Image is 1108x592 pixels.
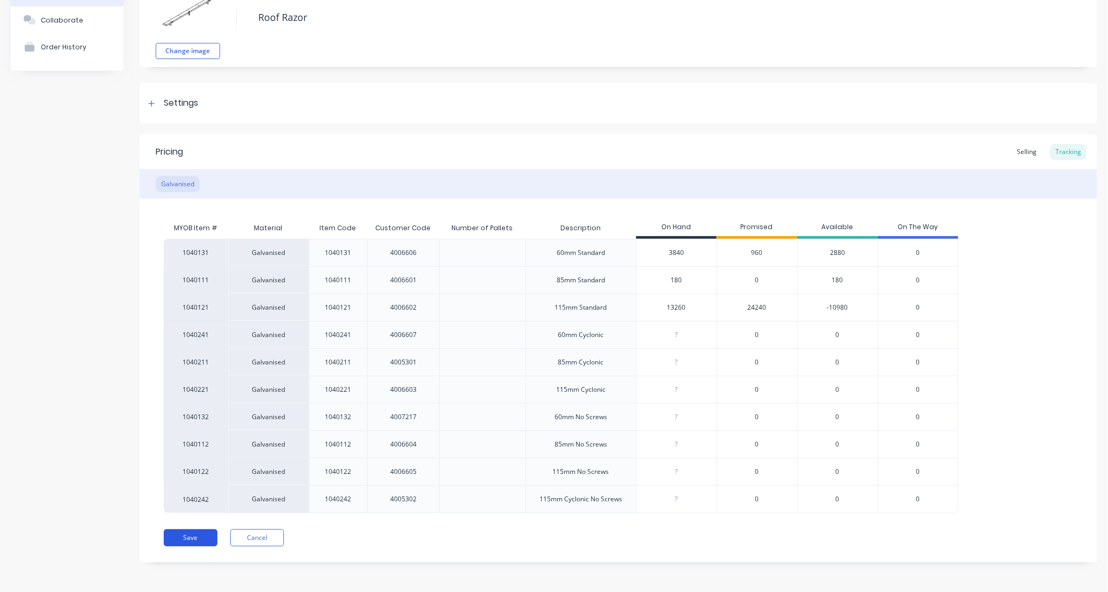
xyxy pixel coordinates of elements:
div: 1040211 [164,348,228,376]
div: Galvanised [228,239,309,266]
div: 0 [797,376,878,403]
div: ? [637,376,717,403]
div: 115mm Cyclonic No Screws [540,494,622,504]
div: 4005301 [390,357,417,367]
div: 2880 [797,239,878,266]
div: ? [637,321,717,348]
div: 85mm No Screws [555,440,607,449]
div: ? [637,486,717,513]
div: 1040242 [325,494,351,504]
div: 4005302 [390,494,417,504]
textarea: Roof Razor [253,5,993,30]
div: 115mm Standard [555,303,607,312]
div: 85mm Cyclonic [558,357,604,367]
div: 0 [797,348,878,376]
div: Galvanised [228,321,309,348]
div: 1040242 [164,485,228,513]
span: 0 [755,494,759,504]
div: 1040112 [325,440,351,449]
div: Collaborate [41,16,83,24]
span: 0 [916,412,920,422]
div: 4006605 [390,467,417,477]
div: Galvanised [228,458,309,485]
div: 85mm Standard [557,275,605,285]
div: 3840 [637,239,717,266]
div: -10980 [797,294,878,321]
div: 4006601 [390,275,417,285]
div: Selling [1011,144,1042,160]
div: 1040241 [164,321,228,348]
div: 1040111 [325,275,351,285]
div: 115mm No Screws [553,467,609,477]
div: 1040112 [164,430,228,458]
div: 60mm Standard [557,248,605,258]
button: Collaborate [11,6,123,33]
div: 1040122 [164,458,228,485]
div: 1040121 [164,294,228,321]
div: Customer Code [367,215,439,242]
div: 60mm No Screws [555,412,607,422]
span: 0 [916,467,920,477]
div: Available [797,217,878,239]
div: 60mm Cyclonic [558,330,604,340]
div: Material [228,217,309,239]
span: 0 [916,330,920,340]
button: Order History [11,33,123,60]
span: 0 [916,440,920,449]
div: 13260 [637,294,717,321]
div: 180 [797,266,878,294]
div: 1040241 [325,330,351,340]
div: Galvanised [228,485,309,513]
div: 1040131 [325,248,351,258]
div: 0 [797,485,878,513]
span: 0 [916,357,920,367]
div: Order History [41,43,86,51]
span: 0 [916,248,920,258]
div: 1040131 [164,239,228,266]
div: 1040122 [325,467,351,477]
div: Item Code [311,215,365,242]
div: Galvanised [228,348,309,376]
div: 0 [797,321,878,348]
div: Description [552,215,609,242]
div: 4006602 [390,303,417,312]
div: Number of Pallets [443,215,521,242]
div: MYOB Item # [164,217,228,239]
div: 1040132 [325,412,351,422]
div: 4007217 [390,412,417,422]
button: Cancel [230,529,284,546]
div: Galvanised [228,403,309,430]
span: 0 [755,467,759,477]
div: Tracking [1050,144,1087,160]
span: 0 [916,385,920,394]
div: Galvanised [228,294,309,321]
div: On The Way [878,217,958,239]
div: ? [637,458,717,485]
div: ? [637,431,717,458]
div: Galvanised [228,266,309,294]
div: 180 [637,267,717,294]
div: 1040111 [164,266,228,294]
span: 0 [755,440,759,449]
div: Promised [717,217,797,239]
button: Save [164,529,217,546]
div: 1040132 [164,403,228,430]
div: 1040221 [325,385,351,394]
div: 4006606 [390,248,417,258]
div: 1040121 [325,303,351,312]
div: ? [637,349,717,376]
span: 0 [916,275,920,285]
span: 960 [752,248,763,258]
button: Change image [156,43,220,59]
div: Galvanised [228,430,309,458]
span: 0 [755,357,759,367]
span: 0 [755,412,759,422]
span: 0 [916,303,920,312]
div: 4006607 [390,330,417,340]
div: 0 [797,458,878,485]
div: Settings [164,97,198,110]
div: 0 [797,430,878,458]
div: 115mm Cyclonic [556,385,606,394]
span: 0 [755,385,759,394]
div: Galvanised [228,376,309,403]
